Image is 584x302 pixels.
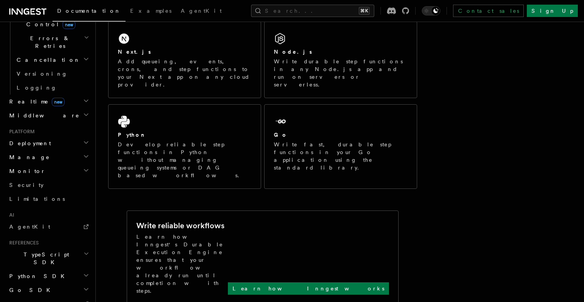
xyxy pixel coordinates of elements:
[6,109,91,122] button: Middleware
[251,5,374,17] button: Search...⌘K
[6,139,51,147] span: Deployment
[14,34,84,50] span: Errors & Retries
[274,58,407,88] p: Write durable step functions in any Node.js app and run on servers or serverless.
[118,141,251,179] p: Develop reliable step functions in Python without managing queueing systems or DAG based workflows.
[176,2,226,21] a: AgentKit
[14,81,91,95] a: Logging
[6,167,46,175] span: Monitor
[233,285,384,292] p: Learn how Inngest works
[63,20,75,29] span: new
[6,112,80,119] span: Middleware
[527,5,578,17] a: Sign Up
[274,141,407,171] p: Write fast, durable step functions in your Go application using the standard library.
[6,240,39,246] span: References
[274,131,288,139] h2: Go
[14,56,80,64] span: Cancellation
[422,6,440,15] button: Toggle dark mode
[6,272,69,280] span: Python SDK
[126,2,176,21] a: Examples
[274,48,312,56] h2: Node.js
[6,136,91,150] button: Deployment
[6,212,14,218] span: AI
[9,224,50,230] span: AgentKit
[6,192,91,206] a: Limitations
[264,21,417,98] a: Node.jsWrite durable step functions in any Node.js app and run on servers or serverless.
[6,95,91,109] button: Realtimenew
[181,8,222,14] span: AgentKit
[130,8,171,14] span: Examples
[6,150,91,164] button: Manage
[57,8,121,14] span: Documentation
[264,104,417,189] a: GoWrite fast, durable step functions in your Go application using the standard library.
[6,153,50,161] span: Manage
[6,269,91,283] button: Python SDK
[453,5,524,17] a: Contact sales
[53,2,126,22] a: Documentation
[14,53,91,67] button: Cancellation
[6,98,65,105] span: Realtime
[118,58,251,88] p: Add queueing, events, crons, and step functions to your Next app on any cloud provider.
[14,67,91,81] a: Versioning
[9,182,44,188] span: Security
[6,129,35,135] span: Platform
[52,98,65,106] span: new
[228,282,389,295] a: Learn how Inngest works
[6,286,55,294] span: Go SDK
[6,251,83,266] span: TypeScript SDK
[9,196,65,202] span: Limitations
[6,220,91,234] a: AgentKit
[118,48,151,56] h2: Next.js
[136,220,224,231] h2: Write reliable workflows
[6,248,91,269] button: TypeScript SDK
[359,7,370,15] kbd: ⌘K
[108,104,261,189] a: PythonDevelop reliable step functions in Python without managing queueing systems or DAG based wo...
[136,233,228,295] p: Learn how Inngest's Durable Execution Engine ensures that your workflow already run until complet...
[17,71,68,77] span: Versioning
[17,85,57,91] span: Logging
[6,178,91,192] a: Security
[108,21,261,98] a: Next.jsAdd queueing, events, crons, and step functions to your Next app on any cloud provider.
[118,131,146,139] h2: Python
[14,31,91,53] button: Errors & Retries
[6,283,91,297] button: Go SDK
[6,164,91,178] button: Monitor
